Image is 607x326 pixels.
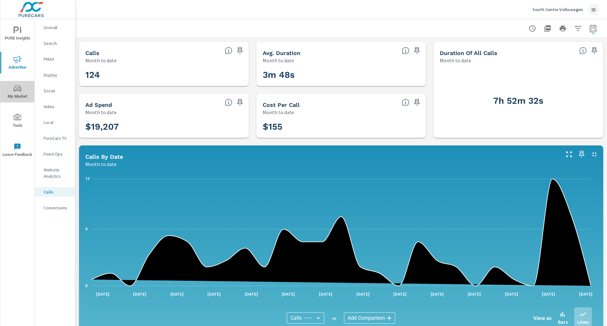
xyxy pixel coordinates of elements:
div: ID [588,4,599,15]
span: Tools [2,114,33,129]
p: [DATE] [575,291,597,297]
p: PureCars TV [44,135,70,141]
h3: 124 [85,70,242,80]
span: PURE Insights [2,27,33,42]
span: Save this to your personalized report [577,149,587,159]
div: Calls [35,187,75,197]
p: Month to date [440,57,471,64]
h5: Cost Per Call [263,101,300,108]
p: Calls [44,189,70,195]
p: Display [44,72,70,78]
p: [DATE] [537,291,560,297]
p: Social [44,88,70,94]
p: [DATE] [352,291,374,297]
h5: Duration of all Calls [440,50,497,56]
span: Save this to your personalized report [235,97,245,108]
p: [DATE] [92,291,114,297]
button: Print Report [556,22,569,35]
p: Overall [44,24,70,31]
p: Video [44,103,70,110]
button: "Export Report to PDF" [541,22,554,35]
span: Average Duration of each call. [402,47,409,54]
text: 9 [85,227,88,231]
p: [DATE] [315,291,337,297]
p: South Centre Volkswagen [532,7,583,12]
p: Month to date [263,108,294,116]
div: Add Comparison [344,312,395,324]
p: PMAX [44,56,70,62]
span: Calls [291,315,302,321]
span: Save this to your personalized report [412,97,422,108]
h3: $19,207 [85,121,242,132]
p: [DATE] [426,291,448,297]
div: Social [35,86,75,95]
h5: Calls [85,50,99,56]
p: [DATE] [500,291,523,297]
div: Website Analytics [35,165,75,181]
div: Video [35,102,75,111]
div: nav menu [0,19,34,164]
span: The Total Duration of all calls. [579,47,587,54]
span: Total number of calls. [225,47,232,54]
div: PureCars TV [35,133,75,143]
p: [DATE] [240,291,262,297]
p: vs [324,315,344,321]
span: PureCars Ad Spend/Calls. [402,99,409,106]
h6: View as [533,315,552,321]
span: My Market [2,85,33,100]
h5: Ad Spend [85,101,112,108]
span: Add Comparison [348,315,385,321]
div: Search [35,39,75,48]
p: [DATE] [277,291,299,297]
p: Conversions [44,205,70,211]
h3: $155 [263,121,420,132]
p: [DATE] [463,291,485,297]
span: Advertise [2,56,33,71]
div: Conversions [35,203,75,212]
p: Local [44,119,70,126]
text: 0 [85,284,88,288]
p: Month to date [85,57,117,64]
div: Display [35,70,75,80]
p: Month to date [263,57,294,64]
p: [DATE] [166,291,188,297]
p: Month to date [85,160,117,168]
p: Fixed Ops [44,151,70,157]
h5: Calls By Date [85,153,123,160]
h5: Avg. Duration [263,50,300,56]
span: Save this to your personalized report [412,46,422,56]
div: PMAX [35,54,75,64]
span: Save this to your personalized report [589,46,599,56]
span: Save this to your personalized report [235,46,245,56]
p: [DATE] [129,291,151,297]
button: Make Fullscreen [564,149,574,159]
span: Leave Feedback [2,143,33,158]
h3: 7h 52m 32s [440,95,597,106]
span: Sum of PureCars Ad Spend. [225,99,232,106]
p: Lines [577,318,589,326]
div: Overall [35,23,75,32]
div: Fixed Ops [35,149,75,159]
p: Bars [558,318,568,326]
p: Month to date [85,108,117,116]
p: [DATE] [203,291,225,297]
p: Search [44,40,70,46]
p: Website Analytics [44,167,70,179]
div: Calls [287,312,324,324]
p: [DATE] [389,291,411,297]
button: Select Date Range [587,22,599,35]
button: Apply Filters [572,22,584,35]
h3: 3m 48s [263,70,420,80]
text: 17 [85,177,90,181]
div: Local [35,118,75,127]
button: Minimize Widget [589,149,599,159]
